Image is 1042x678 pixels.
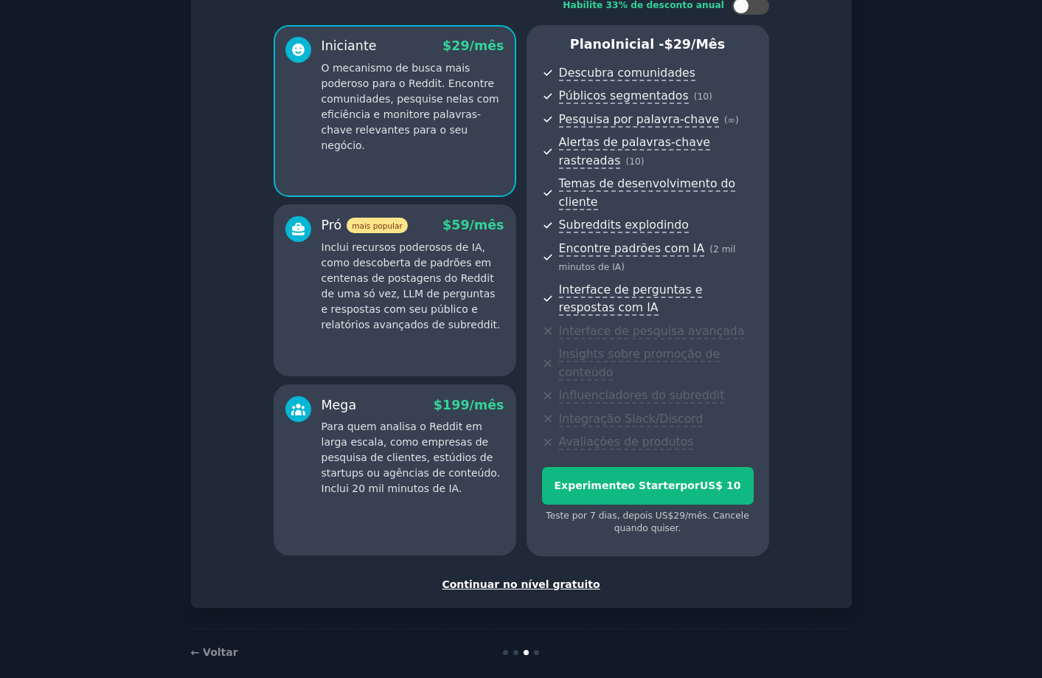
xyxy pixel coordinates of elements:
font: US$ 10 [700,480,741,491]
font: Para quem analisa o Reddit em larga escala, como empresas de pesquisa de clientes, estúdios de st... [322,421,501,494]
font: $ [442,38,451,53]
font: Pró [322,218,342,232]
font: ) [709,91,712,102]
font: /mês [470,398,504,412]
font: ) [621,262,625,272]
font: /mês [685,511,707,521]
font: O mecanismo de busca mais poderoso para o Reddit. Encontre comunidades, pesquise nelas com eficiê... [322,62,499,151]
font: Inclui recursos poderosos de IA, como descoberta de padrões em centenas de postagens do Reddit de... [322,241,501,331]
font: 29 [673,511,685,521]
font: Interface de perguntas e respostas com IA [559,283,703,315]
font: Públicos segmentados [559,89,689,103]
font: 29 [451,38,469,53]
font: Integração Slack/Discord [559,412,704,426]
font: Mega [322,398,357,412]
font: ( [709,244,713,255]
font: ) [641,156,645,167]
font: 2 mil minutos de IA [559,244,736,273]
font: 59 [451,218,469,232]
font: Interface de pesquisa avançada [559,324,745,338]
font: ( [625,156,629,167]
font: Inicial - [611,37,664,52]
font: o Starter [628,480,681,491]
font: 10 [697,91,709,102]
font: Plano [570,37,611,52]
font: Influenciadores do subreddit [559,388,725,402]
font: /mês [470,218,504,232]
font: Alertas de palavras-chave rastreadas [559,135,710,167]
font: por [680,480,700,491]
font: 199 [442,398,470,412]
a: ← Voltar [191,646,238,658]
font: Subreddits explodindo [559,218,689,232]
font: Experimente [555,480,628,491]
font: ) [735,115,739,125]
font: Iniciante [322,38,377,53]
font: , depois US$ [617,511,674,521]
font: /mês [691,37,725,52]
font: $ [434,398,442,412]
font: ( [724,115,728,125]
font: Teste por 7 dias [546,511,617,521]
font: ∞ [728,115,735,125]
font: $ [664,37,673,52]
button: Experimenteo StarterporUS$ 10 [542,467,754,505]
font: 29 [673,37,691,52]
font: /mês [470,38,504,53]
font: Avaliações de produtos [559,435,694,449]
font: Descubra comunidades [559,66,695,80]
font: Insights sobre promoção de conteúdo [559,347,720,379]
font: Continuar no nível gratuito [442,578,600,590]
font: Temas de desenvolvimento do cliente [559,176,736,209]
font: Encontre padrões com IA [559,241,705,255]
font: mais popular [352,221,402,230]
font: ( [694,91,698,102]
font: 10 [629,156,641,167]
font: Pesquisa por palavra-chave [559,112,719,126]
font: $ [442,218,451,232]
